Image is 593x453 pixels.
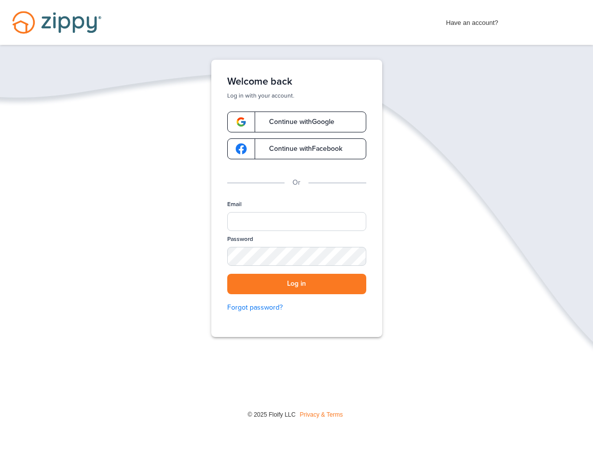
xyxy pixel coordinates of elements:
button: Log in [227,274,366,294]
a: google-logoContinue withFacebook [227,138,366,159]
span: © 2025 Floify LLC [248,411,296,418]
a: google-logoContinue withGoogle [227,112,366,132]
input: Password [227,247,366,266]
img: google-logo [236,116,247,127]
input: Email [227,212,366,231]
a: Forgot password? [227,302,366,313]
p: Log in with your account. [227,92,366,100]
label: Password [227,235,253,243]
p: Or [293,177,300,188]
a: Privacy & Terms [300,411,343,418]
span: Continue with Facebook [259,145,342,152]
label: Email [227,200,242,209]
span: Have an account? [446,12,498,28]
span: Continue with Google [259,118,334,125]
img: google-logo [236,143,247,154]
h1: Welcome back [227,76,366,88]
